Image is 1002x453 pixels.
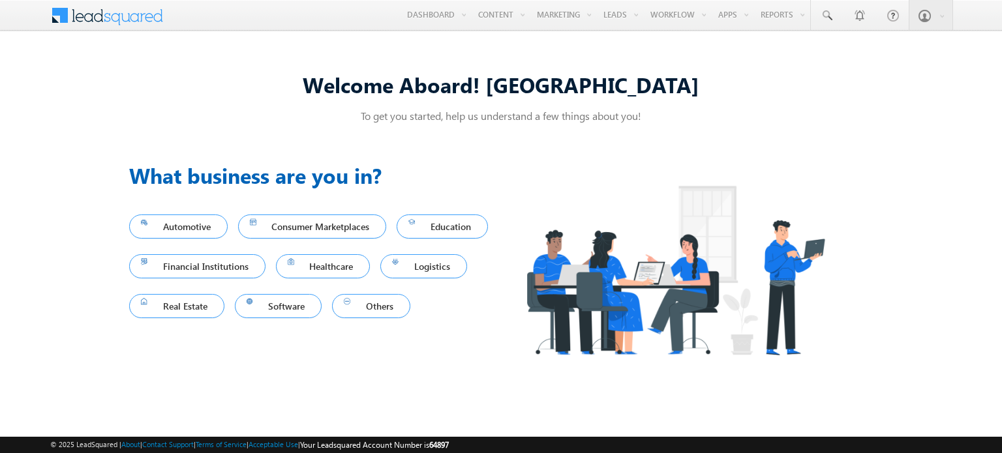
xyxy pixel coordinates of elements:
a: Acceptable Use [249,440,298,448]
span: Consumer Marketplaces [250,218,375,235]
h3: What business are you in? [129,160,501,191]
span: Education [408,218,476,235]
span: © 2025 LeadSquared | | | | | [50,439,449,451]
span: Software [247,297,311,315]
a: About [121,440,140,448]
span: Logistics [392,257,455,275]
span: Real Estate [141,297,213,315]
span: Healthcare [288,257,359,275]
a: Terms of Service [196,440,247,448]
p: To get you started, help us understand a few things about you! [129,109,873,123]
span: Your Leadsquared Account Number is [300,440,449,450]
span: Others [344,297,399,315]
img: Industry.png [501,160,849,381]
div: Welcome Aboard! [GEOGRAPHIC_DATA] [129,70,873,98]
span: 64897 [429,440,449,450]
span: Financial Institutions [141,257,254,275]
span: Automotive [141,218,216,235]
a: Contact Support [142,440,194,448]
